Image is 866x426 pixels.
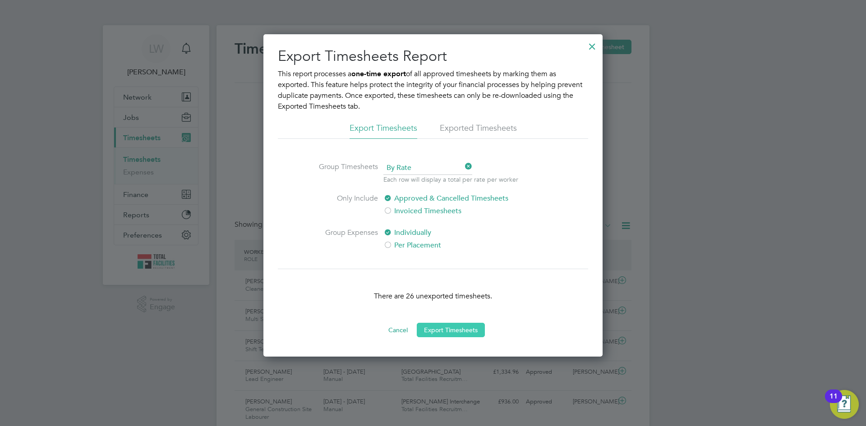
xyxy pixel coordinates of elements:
[829,396,838,408] div: 11
[381,323,415,337] button: Cancel
[350,123,417,139] li: Export Timesheets
[351,69,406,78] b: one-time export
[310,193,378,216] label: Only Include
[383,175,518,184] p: Each row will display a total per rate per worker
[383,206,534,216] label: Invoiced Timesheets
[383,161,472,175] span: By Rate
[278,47,588,66] h2: Export Timesheets Report
[383,240,534,251] label: Per Placement
[830,390,859,419] button: Open Resource Center, 11 new notifications
[383,227,534,238] label: Individually
[417,323,485,337] button: Export Timesheets
[310,161,378,182] label: Group Timesheets
[278,291,588,302] p: There are 26 unexported timesheets.
[278,69,588,112] p: This report processes a of all approved timesheets by marking them as exported. This feature help...
[310,227,378,251] label: Group Expenses
[440,123,517,139] li: Exported Timesheets
[383,193,534,204] label: Approved & Cancelled Timesheets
